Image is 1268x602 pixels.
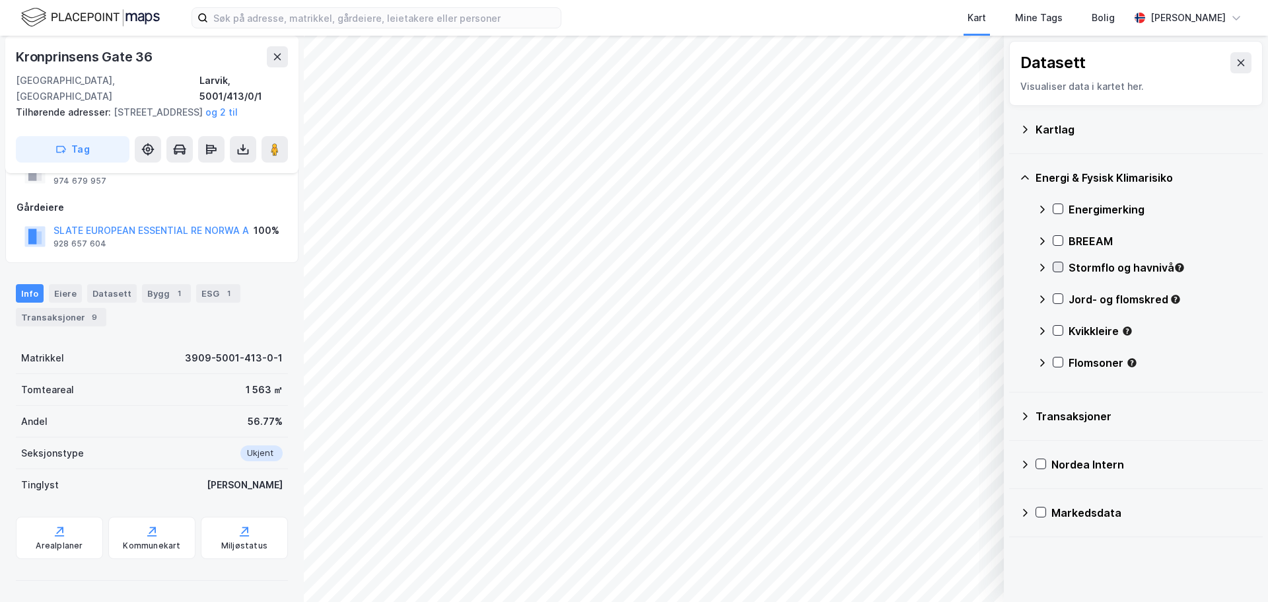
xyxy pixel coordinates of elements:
div: 56.77% [248,414,283,430]
div: Kartlag [1036,122,1252,137]
div: Stormflo og havnivå [1069,260,1252,276]
div: Tooltip anchor [1170,293,1181,305]
div: Larvik, 5001/413/0/1 [199,73,288,104]
div: Arealplaner [36,541,83,551]
div: Gårdeiere [17,200,287,215]
div: Eiere [49,284,82,303]
input: Søk på adresse, matrikkel, gårdeiere, leietakere eller personer [208,8,561,28]
img: logo.f888ab2527a4732fd821a326f86c7f29.svg [21,6,160,29]
button: Tag [16,136,129,163]
div: Matrikkel [21,350,64,366]
div: Kronprinsens Gate 36 [16,46,155,67]
div: Bolig [1092,10,1115,26]
div: Jord- og flomskred [1069,291,1252,307]
div: Tooltip anchor [1121,325,1133,337]
div: Mine Tags [1015,10,1063,26]
div: Datasett [87,284,137,303]
div: [PERSON_NAME] [207,477,283,493]
div: Tooltip anchor [1126,357,1138,369]
div: Kart [968,10,986,26]
div: Kvikkleire [1069,323,1252,339]
div: Visualiser data i kartet her. [1020,79,1251,94]
div: BREEAM [1069,233,1252,249]
div: Kommunekart [123,541,180,551]
div: [PERSON_NAME] [1150,10,1226,26]
div: Seksjonstype [21,445,84,461]
div: Energi & Fysisk Klimarisiko [1036,170,1252,186]
div: Energimerking [1069,202,1252,217]
div: Kontrollprogram for chat [1202,539,1268,602]
div: 974 679 957 [53,176,106,186]
div: 1 563 ㎡ [246,382,283,398]
div: Nordea Intern [1051,457,1252,472]
div: Tinglyst [21,477,59,493]
div: 1 [172,287,186,300]
div: 100% [254,223,279,239]
span: Tilhørende adresser: [16,106,114,118]
div: Markedsdata [1051,505,1252,521]
div: Tooltip anchor [1174,262,1185,274]
div: Info [16,284,44,303]
div: Miljøstatus [221,541,267,551]
div: [GEOGRAPHIC_DATA], [GEOGRAPHIC_DATA] [16,73,199,104]
div: 928 657 604 [53,239,106,249]
div: ESG [196,284,240,303]
div: Andel [21,414,48,430]
div: Flomsoner [1069,355,1252,371]
div: 1 [222,287,235,300]
div: 9 [88,311,101,324]
div: [STREET_ADDRESS] [16,104,277,120]
div: 3909-5001-413-0-1 [185,350,283,366]
div: Transaksjoner [1036,408,1252,424]
iframe: Chat Widget [1202,539,1268,602]
div: Datasett [1020,52,1086,73]
div: Transaksjoner [16,308,106,326]
div: Tomteareal [21,382,74,398]
div: Bygg [142,284,191,303]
